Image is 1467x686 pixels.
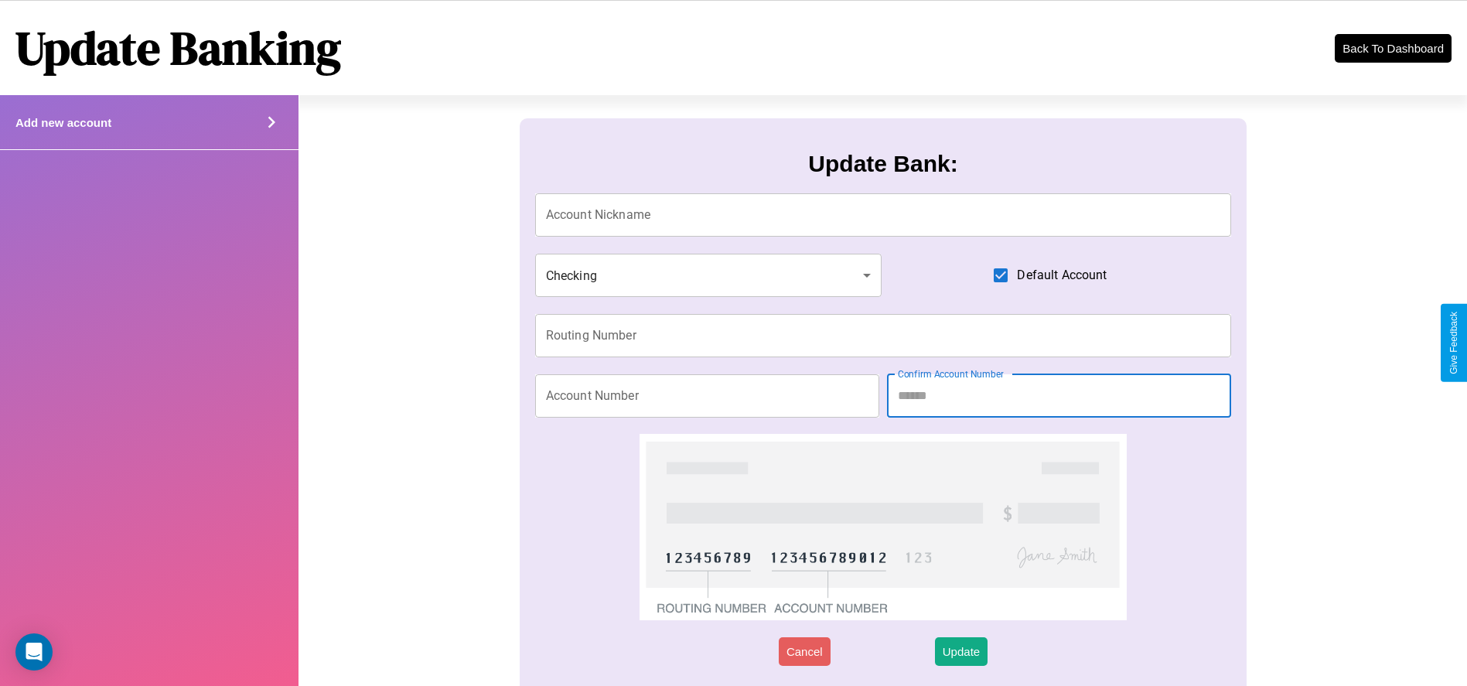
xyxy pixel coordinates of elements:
[15,116,111,129] h4: Add new account
[535,254,882,297] div: Checking
[15,16,341,80] h1: Update Banking
[1017,266,1107,285] span: Default Account
[1335,34,1452,63] button: Back To Dashboard
[640,434,1128,620] img: check
[935,637,988,666] button: Update
[808,151,957,177] h3: Update Bank:
[1448,312,1459,374] div: Give Feedback
[779,637,831,666] button: Cancel
[898,367,1004,381] label: Confirm Account Number
[15,633,53,671] div: Open Intercom Messenger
